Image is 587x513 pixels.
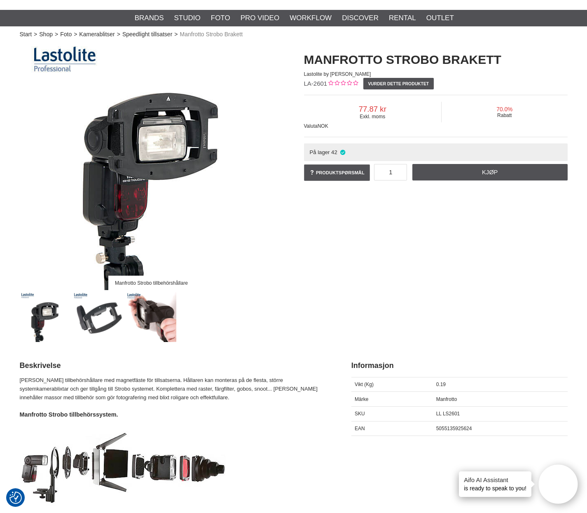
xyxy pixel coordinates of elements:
div: Manfrotto Strobo tillbehörshållare [108,276,194,290]
a: Vurder dette produktet [363,78,433,89]
span: Manfrotto [436,396,457,402]
span: Exkl. moms [304,114,442,119]
img: Strobo tillbehörshållare [73,292,123,342]
h2: Beskrivelse [20,361,331,371]
p: [PERSON_NAME] tillbehörshållare med magnetfäste för tillsatserna. Hållaren kan monteras på de fle... [20,376,331,402]
i: På lager [339,149,346,155]
span: 0.19 [436,382,446,387]
span: LA-2601 [304,80,327,87]
img: Enkel att montera på blixten [126,292,176,342]
img: Revisit consent button [9,492,22,504]
h1: Manfrotto Strobo Brakett [304,51,568,68]
a: Studio [174,13,201,23]
h2: Informasjon [351,361,568,371]
a: Kamerablitser [79,30,115,39]
h4: Aifo AI Assistant [464,476,526,484]
a: Start [20,30,32,39]
span: 42 [331,149,337,155]
div: is ready to speak to you! [459,471,531,497]
span: 77.87 [304,105,442,114]
a: Foto [60,30,72,39]
span: SKU [355,411,365,417]
img: Manfrotto Strobo tillbehörshållare [28,43,275,290]
a: Foto [211,13,230,23]
a: Discover [342,13,379,23]
span: > [74,30,77,39]
a: Shop [39,30,53,39]
a: Brands [135,13,164,23]
img: Manfrotto Strobo tillbehörshållare [20,292,70,342]
span: > [117,30,120,39]
a: Produktspørsmål [304,164,370,181]
span: 70.0% [442,106,567,112]
span: > [34,30,37,39]
span: Lastolite by [PERSON_NAME] [304,71,371,77]
span: Valuta [304,123,318,129]
h4: Manfrotto Strobo tillbehörssystem. [20,410,331,419]
span: > [174,30,178,39]
button: Samtykkepreferanser [9,490,22,505]
a: Pro Video [241,13,279,23]
span: 5055135925624 [436,426,472,431]
a: Workflow [290,13,332,23]
span: LL LS2601 [436,411,460,417]
div: Kundevurdering: 0 [327,80,358,88]
a: Outlet [426,13,454,23]
span: Rabatt [442,112,567,118]
span: > [55,30,58,39]
span: På lager [309,149,330,155]
a: Kjøp [412,164,568,180]
span: Vikt (Kg) [355,382,374,387]
span: EAN [355,426,365,431]
a: Rental [389,13,416,23]
a: Speedlight tillsatser [122,30,172,39]
span: Märke [355,396,368,402]
span: Manfrotto Strobo Brakett [180,30,243,39]
span: NOK [318,123,328,129]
